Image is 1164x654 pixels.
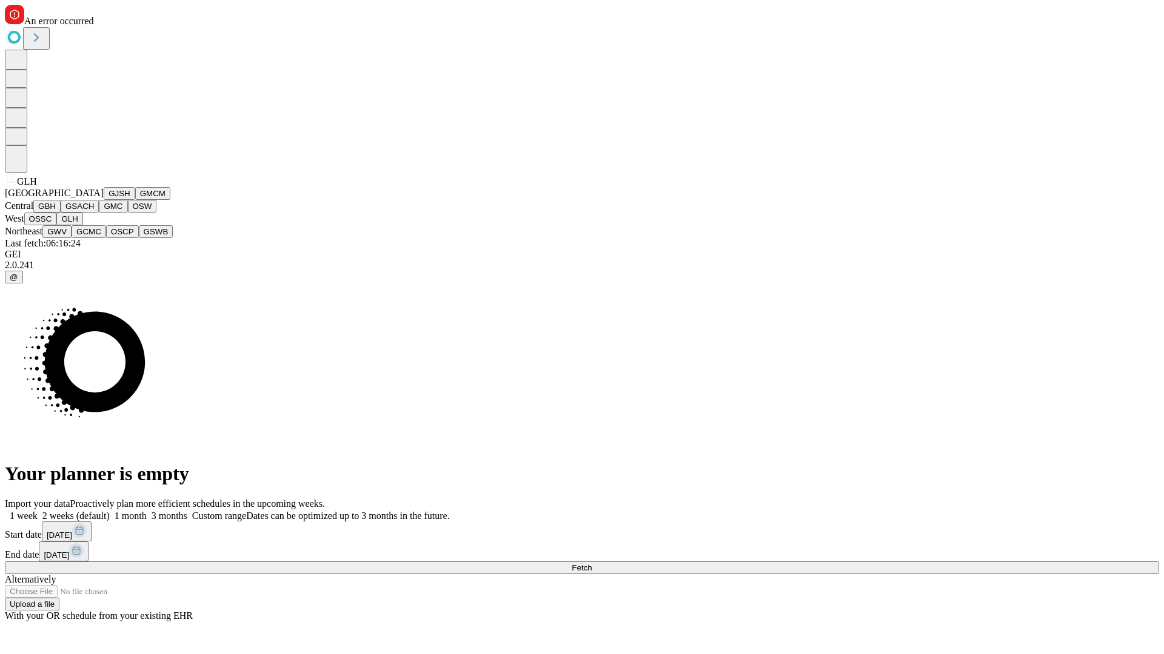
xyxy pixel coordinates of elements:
span: 1 month [115,510,147,521]
span: With your OR schedule from your existing EHR [5,610,193,621]
span: GLH [17,176,37,187]
span: Proactively plan more efficient schedules in the upcoming weeks. [70,498,325,509]
div: End date [5,541,1159,561]
div: 2.0.241 [5,260,1159,271]
span: Last fetch: 06:16:24 [5,238,81,248]
button: GMCM [135,187,170,200]
span: [DATE] [47,530,72,540]
span: Import your data [5,498,70,509]
span: 3 months [152,510,187,521]
button: Upload a file [5,598,59,610]
button: OSSC [24,213,57,225]
span: [GEOGRAPHIC_DATA] [5,188,104,198]
button: GJSH [104,187,135,200]
span: 1 week [10,510,38,521]
span: 2 weeks (default) [42,510,110,521]
h1: Your planner is empty [5,463,1159,485]
button: GWV [42,225,72,238]
div: GEI [5,249,1159,260]
span: Northeast [5,226,42,236]
button: GSWB [139,225,173,238]
span: Dates can be optimized up to 3 months in the future. [246,510,449,521]
button: GMC [99,200,127,213]
button: GCMC [72,225,106,238]
span: West [5,213,24,223]
span: [DATE] [44,550,69,560]
span: Fetch [572,563,592,572]
button: OSCP [106,225,139,238]
div: Start date [5,521,1159,541]
button: Fetch [5,561,1159,574]
button: GSACH [61,200,99,213]
button: GLH [56,213,82,225]
button: [DATE] [39,541,89,561]
span: An error occurred [24,16,94,26]
span: Custom range [192,510,246,521]
button: GBH [33,200,61,213]
span: Central [5,200,33,211]
button: @ [5,271,23,283]
span: Alternatively [5,574,56,584]
button: [DATE] [42,521,92,541]
button: OSW [128,200,157,213]
span: @ [10,272,18,282]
